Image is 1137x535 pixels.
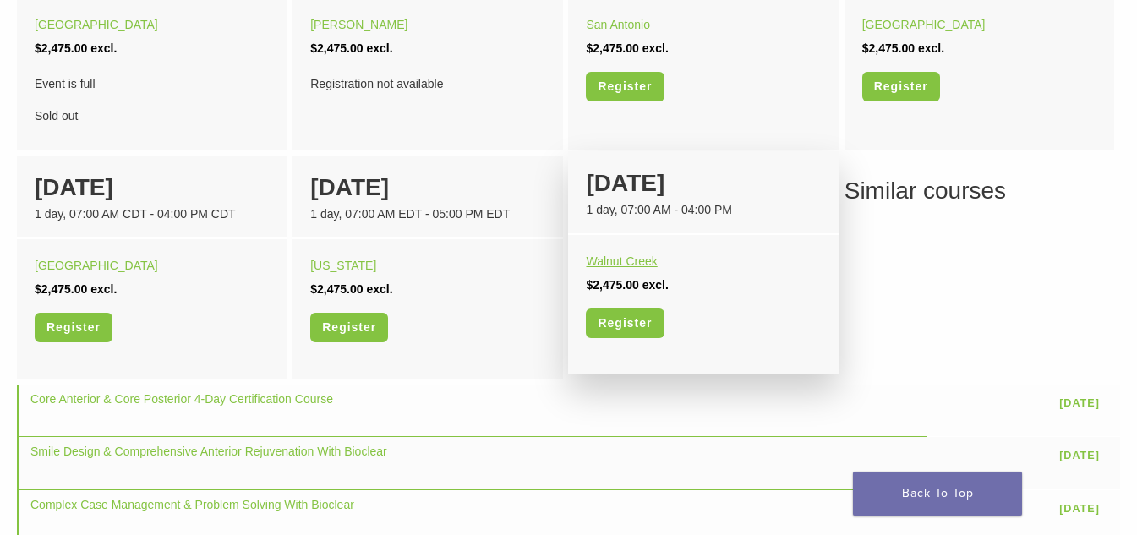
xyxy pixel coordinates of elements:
[586,18,650,31] a: San Antonio
[1051,443,1108,469] a: [DATE]
[586,72,664,101] a: Register
[35,18,158,31] a: [GEOGRAPHIC_DATA]
[862,18,986,31] a: [GEOGRAPHIC_DATA]
[35,72,270,128] div: Sold out
[310,41,363,55] span: $2,475.00
[310,205,545,223] div: 1 day, 07:00 AM EDT - 05:00 PM EDT
[366,282,392,296] span: excl.
[586,166,821,201] div: [DATE]
[30,392,333,406] a: Core Anterior & Core Posterior 4-Day Certification Course
[90,282,117,296] span: excl.
[35,72,270,96] span: Event is full
[862,41,915,55] span: $2,475.00
[586,254,657,268] a: Walnut Creek
[586,201,821,219] div: 1 day, 07:00 AM - 04:00 PM
[310,18,407,31] a: [PERSON_NAME]
[1051,496,1108,522] a: [DATE]
[918,41,944,55] span: excl.
[853,472,1022,516] a: Back To Top
[586,41,638,55] span: $2,475.00
[642,278,669,292] span: excl.
[35,170,270,205] div: [DATE]
[35,41,87,55] span: $2,475.00
[30,445,387,458] a: Smile Design & Comprehensive Anterior Rejuvenation With Bioclear
[586,278,638,292] span: $2,475.00
[310,282,363,296] span: $2,475.00
[310,170,545,205] div: [DATE]
[310,259,376,272] a: [US_STATE]
[35,205,270,223] div: 1 day, 07:00 AM CDT - 04:00 PM CDT
[862,72,940,101] a: Register
[35,282,87,296] span: $2,475.00
[30,498,354,511] a: Complex Case Management & Problem Solving With Bioclear
[35,259,158,272] a: [GEOGRAPHIC_DATA]
[35,313,112,342] a: Register
[90,41,117,55] span: excl.
[1051,390,1108,417] a: [DATE]
[586,308,664,338] a: Register
[310,313,388,342] a: Register
[310,72,545,96] div: Registration not available
[366,41,392,55] span: excl.
[642,41,669,55] span: excl.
